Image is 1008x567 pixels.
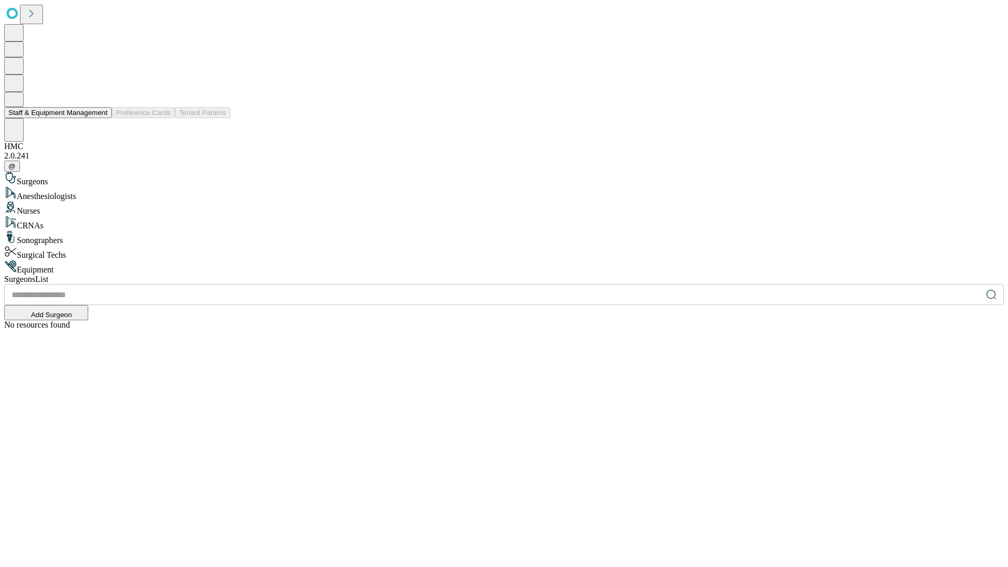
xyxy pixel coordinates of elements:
[4,186,1004,201] div: Anesthesiologists
[4,107,112,118] button: Staff & Equipment Management
[4,260,1004,275] div: Equipment
[4,201,1004,216] div: Nurses
[4,142,1004,151] div: HMC
[4,245,1004,260] div: Surgical Techs
[4,216,1004,230] div: CRNAs
[4,275,1004,284] div: Surgeons List
[4,151,1004,161] div: 2.0.241
[4,172,1004,186] div: Surgeons
[8,162,16,170] span: @
[4,305,88,320] button: Add Surgeon
[112,107,175,118] button: Preference Cards
[4,320,1004,330] div: No resources found
[175,107,230,118] button: Tenant Params
[31,311,72,319] span: Add Surgeon
[4,161,20,172] button: @
[4,230,1004,245] div: Sonographers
